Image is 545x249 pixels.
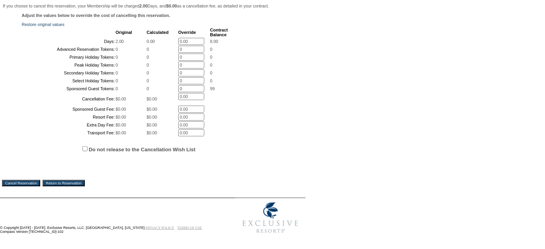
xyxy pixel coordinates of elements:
[178,30,196,35] b: Override
[147,55,149,59] span: 0
[116,123,126,127] span: $0.00
[116,30,132,35] b: Original
[22,121,115,128] td: Extra Day Fee:
[22,129,115,136] td: Transport Fee:
[22,13,170,18] b: Adjust the values below to override the cost of cancelling this reservation.
[116,39,124,44] span: 2.00
[147,30,169,35] b: Calculated
[22,113,115,121] td: Resort Fee:
[147,107,157,111] span: $0.00
[22,54,115,61] td: Primary Holiday Tokens:
[140,4,148,8] b: 2.00
[147,97,157,101] span: $0.00
[210,39,218,44] span: 8.00
[22,69,115,76] td: Secondary Holiday Tokens:
[210,86,215,91] span: 99
[3,4,303,8] p: If you choose to cancel this reservation, your Membership will be charged Days, and as a cancella...
[116,130,126,135] span: $0.00
[210,28,228,37] b: Contract Balance
[116,97,126,101] span: $0.00
[147,78,149,83] span: 0
[147,47,149,52] span: 0
[116,55,118,59] span: 0
[177,226,202,230] a: TERMS OF USE
[147,71,149,75] span: 0
[210,47,213,52] span: 0
[116,86,118,91] span: 0
[210,55,213,59] span: 0
[22,93,115,105] td: Cancellation Fee:
[89,147,196,152] label: Do not release to the Cancellation Wish List
[22,22,64,27] a: Restore original values
[22,38,115,45] td: Days:
[146,226,174,230] a: PRIVACY POLICY
[147,86,149,91] span: 0
[116,78,118,83] span: 0
[166,4,177,8] b: $0.00
[210,63,213,67] span: 0
[22,61,115,69] td: Peak Holiday Tokens:
[22,106,115,113] td: Sponsored Guest Fee:
[147,115,157,119] span: $0.00
[2,180,40,186] input: Cancel Reservation
[147,123,157,127] span: $0.00
[22,85,115,92] td: Sponsored Guest Tokens:
[235,198,306,238] img: Exclusive Resorts
[43,180,85,186] input: Return to Reservation
[116,47,118,52] span: 0
[116,63,118,67] span: 0
[22,77,115,84] td: Select Holiday Tokens:
[147,63,149,67] span: 0
[22,46,115,53] td: Advanced Reservation Tokens:
[116,107,126,111] span: $0.00
[210,71,213,75] span: 0
[116,115,126,119] span: $0.00
[147,39,155,44] span: 0.00
[116,71,118,75] span: 0
[210,78,213,83] span: 0
[147,130,157,135] span: $0.00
